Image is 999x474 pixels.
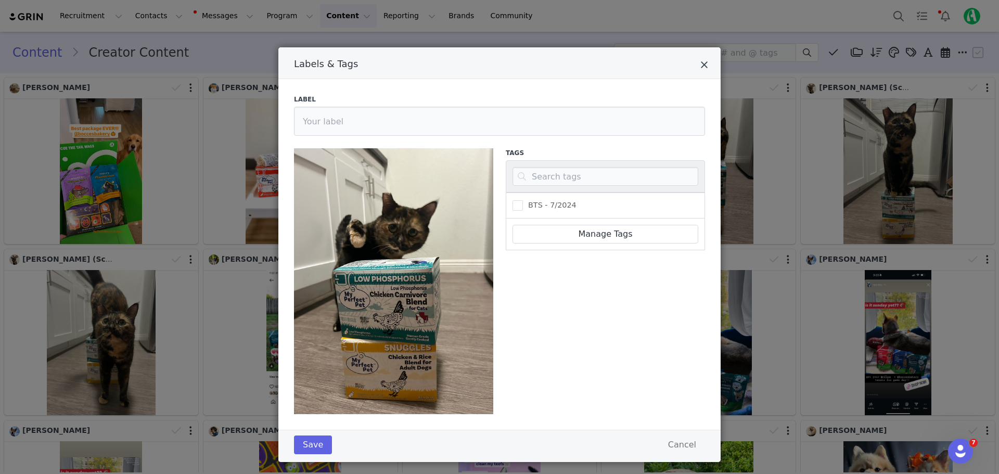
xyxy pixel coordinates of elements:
[659,435,705,454] button: Cancel
[294,95,705,104] label: Label
[969,439,978,447] span: 7
[506,148,705,158] label: Tags
[294,58,358,69] span: Labels & Tags
[278,47,721,462] div: Labels & Tags
[294,435,332,454] button: Save
[523,200,577,210] span: BTS - 7/2024
[513,167,698,186] input: Search tags
[294,107,705,136] input: Your label
[513,225,698,244] a: Manage Tags
[294,148,493,414] img: bd9064403fd78d3498b2c630a0442111.jpg
[700,60,708,72] button: Close
[948,439,973,464] iframe: Intercom live chat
